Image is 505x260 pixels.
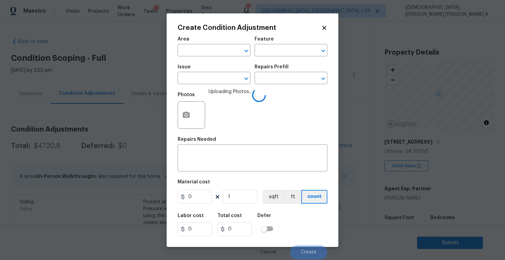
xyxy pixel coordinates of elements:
[178,24,321,31] h2: Create Condition Adjustment
[261,250,276,255] span: Cancel
[217,213,242,218] h5: Total cost
[318,74,328,83] button: Open
[178,213,204,218] h5: Labor cost
[178,37,189,42] h5: Area
[284,190,301,204] button: ft
[318,46,328,56] button: Open
[178,65,191,69] h5: Issue
[263,190,284,204] button: sqft
[209,88,252,133] span: Uploading Photos...
[255,37,274,42] h5: Feature
[178,180,210,184] h5: Material cost
[301,250,316,255] span: Create
[250,246,287,259] button: Cancel
[255,65,289,69] h5: Repairs Prefill
[242,46,251,56] button: Open
[178,92,195,97] h5: Photos
[257,213,271,218] h5: Defer
[301,190,327,204] button: count
[178,137,216,142] h5: Repairs Needed
[290,246,327,259] button: Create
[242,74,251,83] button: Open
